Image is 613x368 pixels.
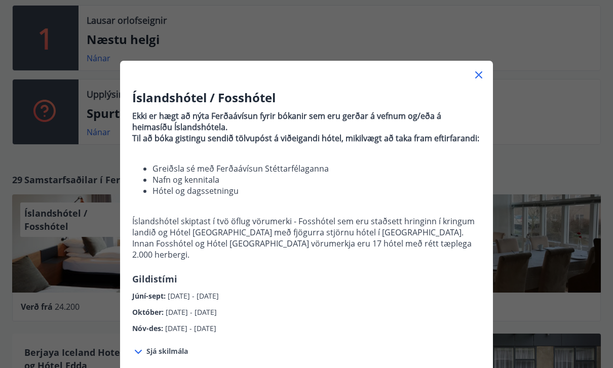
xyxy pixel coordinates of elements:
[152,174,481,185] li: Nafn og kennitala
[132,133,479,144] strong: Til að bóka gistingu sendið tölvupóst á viðeigandi hótel, mikilvægt að taka fram eftirfarandi:
[146,346,188,356] span: Sjá skilmála
[132,89,481,106] h3: Íslandshótel / Fosshótel
[132,273,177,285] span: Gildistími
[152,185,481,196] li: Hótel og dagssetningu
[152,163,481,174] li: Greiðsla sé með Ferðaávísun Stéttarfélaganna
[132,110,441,133] strong: Ekki er hægt að nýta Ferðaávísun fyrir bókanir sem eru gerðar á vefnum og/eða á heimasíðu Íslands...
[132,323,165,333] span: Nóv-des :
[166,307,217,317] span: [DATE] - [DATE]
[132,216,481,260] p: Íslandshótel skiptast í tvö öflug vörumerki - Fosshótel sem eru staðsett hringinn í kringum landi...
[132,307,166,317] span: Október :
[168,291,219,301] span: [DATE] - [DATE]
[132,291,168,301] span: Júní-sept :
[165,323,216,333] span: [DATE] - [DATE]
